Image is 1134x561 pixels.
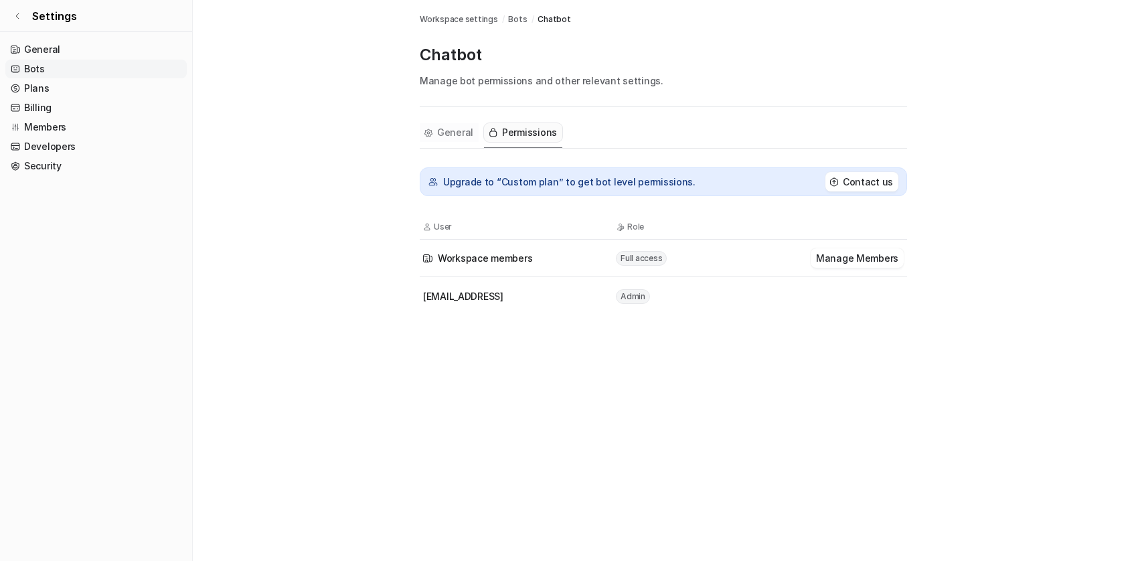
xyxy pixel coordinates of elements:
[420,44,907,66] p: Chatbot
[616,223,625,231] img: Role
[420,74,907,88] p: Manage bot permissions and other relevant settings.
[420,118,562,148] nav: Tabs
[5,137,187,156] a: Developers
[423,254,432,263] img: Icon
[32,8,77,24] span: Settings
[422,220,615,234] th: User
[616,251,667,266] span: Full access
[420,13,498,25] a: Workspace settings
[508,13,527,25] a: Bots
[5,79,187,98] a: Plans
[437,126,473,139] span: General
[5,60,187,78] a: Bots
[532,13,534,25] span: /
[484,123,562,142] button: Permissions
[616,289,650,304] span: Admin
[438,251,532,265] span: Workspace members
[5,40,187,59] a: General
[423,289,503,303] span: [EMAIL_ADDRESS]
[420,123,479,142] button: General
[825,172,898,191] button: Contact us
[502,13,505,25] span: /
[811,248,904,268] button: Manage Members
[5,118,187,137] a: Members
[538,13,570,25] span: Chatbot
[502,126,557,139] span: Permissions
[615,220,808,234] th: Role
[5,98,187,117] a: Billing
[423,223,431,231] img: User
[5,157,187,175] a: Security
[443,175,696,189] p: Upgrade to “Custom plan” to get bot level permissions.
